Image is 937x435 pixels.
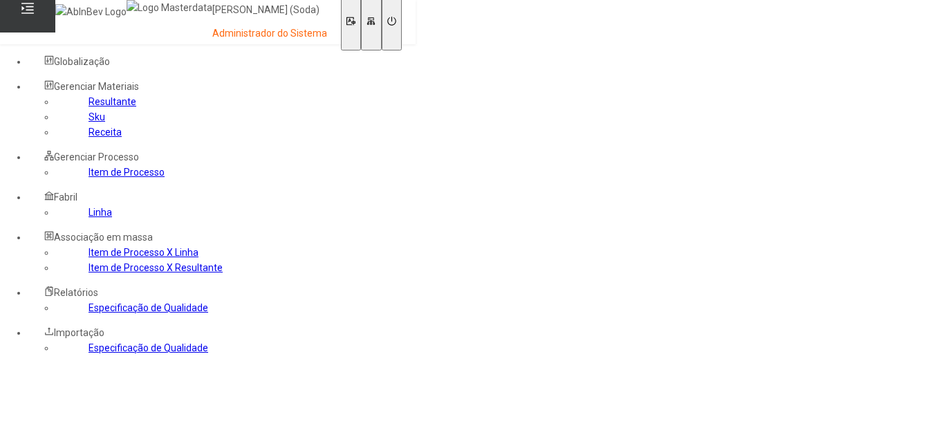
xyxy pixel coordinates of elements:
[54,151,139,163] span: Gerenciar Processo
[89,96,136,107] a: Resultante
[89,127,122,138] a: Receita
[212,3,327,17] p: [PERSON_NAME] (Soda)
[55,4,127,19] img: AbInBev Logo
[54,56,110,67] span: Globalização
[89,111,105,122] a: Sku
[54,232,153,243] span: Associação em massa
[212,27,327,41] p: Administrador do Sistema
[54,192,77,203] span: Fabril
[54,81,139,92] span: Gerenciar Materiais
[89,167,165,178] a: Item de Processo
[89,207,112,218] a: Linha
[89,262,223,273] a: Item de Processo X Resultante
[54,327,104,338] span: Importação
[89,302,208,313] a: Especificação de Qualidade
[89,342,208,353] a: Especificação de Qualidade
[54,287,98,298] span: Relatórios
[89,247,198,258] a: Item de Processo X Linha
